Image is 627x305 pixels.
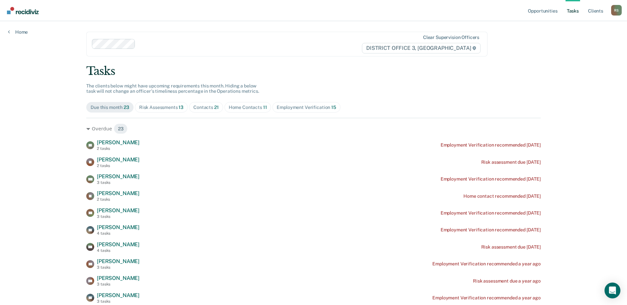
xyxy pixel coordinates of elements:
div: 3 tasks [97,282,139,287]
button: Profile dropdown button [611,5,622,16]
div: 2 tasks [97,146,139,151]
span: [PERSON_NAME] [97,292,139,298]
div: Employment Verification recommended a year ago [432,295,541,301]
span: [PERSON_NAME] [97,139,139,146]
div: 3 tasks [97,299,139,304]
span: 11 [263,105,267,110]
a: Home [8,29,28,35]
span: 13 [178,105,183,110]
img: Recidiviz [7,7,39,14]
span: [PERSON_NAME] [97,258,139,264]
div: Open Intercom Messenger [605,283,620,298]
div: 4 tasks [97,248,139,253]
div: 3 tasks [97,180,139,185]
span: [PERSON_NAME] [97,190,139,196]
div: Risk Assessments [139,105,183,110]
div: Overdue 23 [86,123,541,134]
span: [PERSON_NAME] [97,224,139,230]
div: Tasks [86,64,541,78]
span: The clients below might have upcoming requirements this month. Hiding a below task will not chang... [86,83,259,94]
span: [PERSON_NAME] [97,241,139,248]
div: Employment Verification [277,105,336,110]
span: 23 [124,105,129,110]
div: Employment Verification recommended [DATE] [441,227,541,233]
div: Employment Verification recommended [DATE] [441,210,541,216]
div: Risk assessment due [DATE] [481,244,541,250]
div: 3 tasks [97,265,139,270]
div: Home Contacts [229,105,267,110]
div: Due this month [91,105,129,110]
span: DISTRICT OFFICE 3, [GEOGRAPHIC_DATA] [362,43,481,53]
div: Risk assessment due a year ago [473,278,541,284]
div: 2 tasks [97,197,139,202]
div: Employment Verification recommended [DATE] [441,176,541,182]
div: 2 tasks [97,163,139,168]
div: Risk assessment due [DATE] [481,159,541,165]
div: 4 tasks [97,231,139,236]
span: [PERSON_NAME] [97,275,139,281]
span: 23 [114,123,128,134]
span: 15 [331,105,336,110]
span: 21 [214,105,219,110]
div: Employment Verification recommended a year ago [432,261,541,267]
div: 3 tasks [97,214,139,219]
div: Contacts [193,105,219,110]
span: [PERSON_NAME] [97,156,139,163]
div: Clear supervision officers [423,35,479,40]
span: [PERSON_NAME] [97,207,139,214]
div: Employment Verification recommended [DATE] [441,142,541,148]
span: [PERSON_NAME] [97,173,139,180]
div: Home contact recommended [DATE] [463,193,541,199]
div: R S [611,5,622,16]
